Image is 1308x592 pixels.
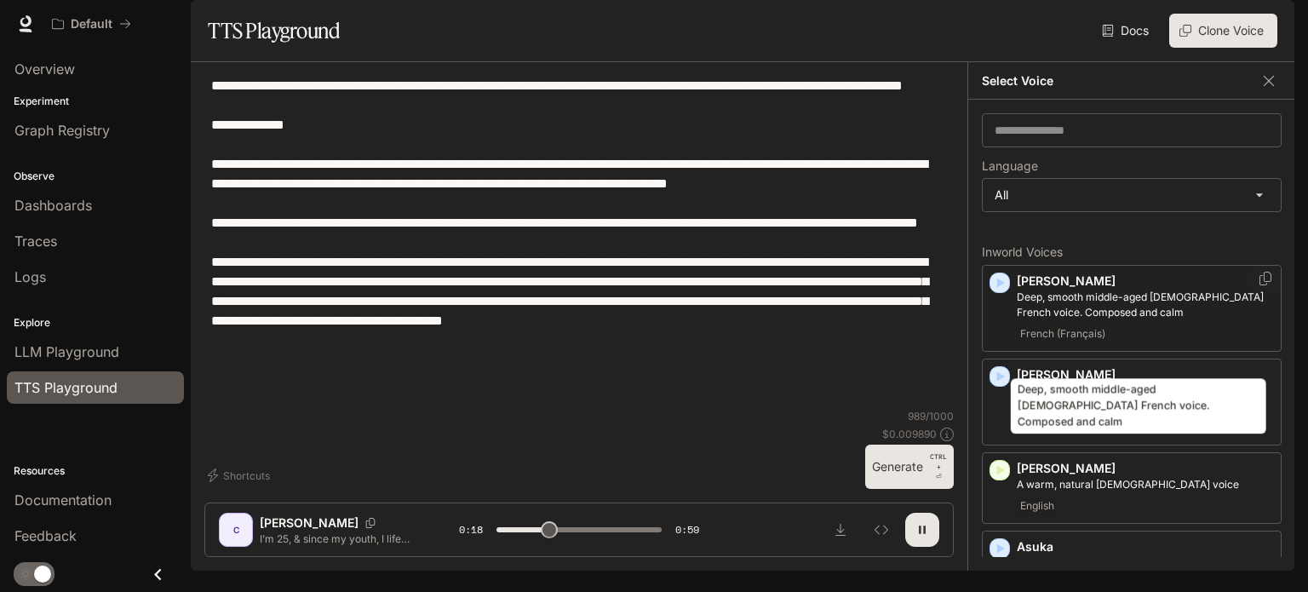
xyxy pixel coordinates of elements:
[1017,273,1274,290] p: [PERSON_NAME]
[865,445,954,489] button: GenerateCTRL +⏎
[1257,272,1274,285] button: Copy Voice ID
[1017,477,1274,492] p: A warm, natural female voice
[982,246,1282,258] p: Inworld Voices
[1017,290,1274,320] p: Deep, smooth middle-aged male French voice. Composed and calm
[982,160,1038,172] p: Language
[222,516,250,543] div: C
[1017,555,1274,586] p: Friendly, young adult Japanese female voice
[260,514,359,532] p: [PERSON_NAME]
[459,521,483,538] span: 0:18
[1099,14,1156,48] a: Docs
[1017,460,1274,477] p: [PERSON_NAME]
[44,7,139,41] button: All workspaces
[983,179,1281,211] div: All
[1169,14,1277,48] button: Clone Voice
[359,518,382,528] button: Copy Voice ID
[1017,496,1058,516] span: English
[930,451,947,472] p: CTRL +
[823,513,858,547] button: Download audio
[864,513,898,547] button: Inspect
[930,451,947,482] p: ⏎
[204,462,277,489] button: Shortcuts
[1017,324,1109,344] span: French (Français)
[1011,378,1266,434] div: Deep, smooth middle-aged [DEMOGRAPHIC_DATA] French voice. Composed and calm
[208,14,340,48] h1: TTS Playground
[675,521,699,538] span: 0:59
[882,427,937,441] p: $ 0.009890
[260,532,418,546] p: I’m 25, & since my youth, I life with the thrill of extreme weight gain fantasys. I love swelling...
[1017,538,1274,555] p: Asuka
[71,17,112,32] p: Default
